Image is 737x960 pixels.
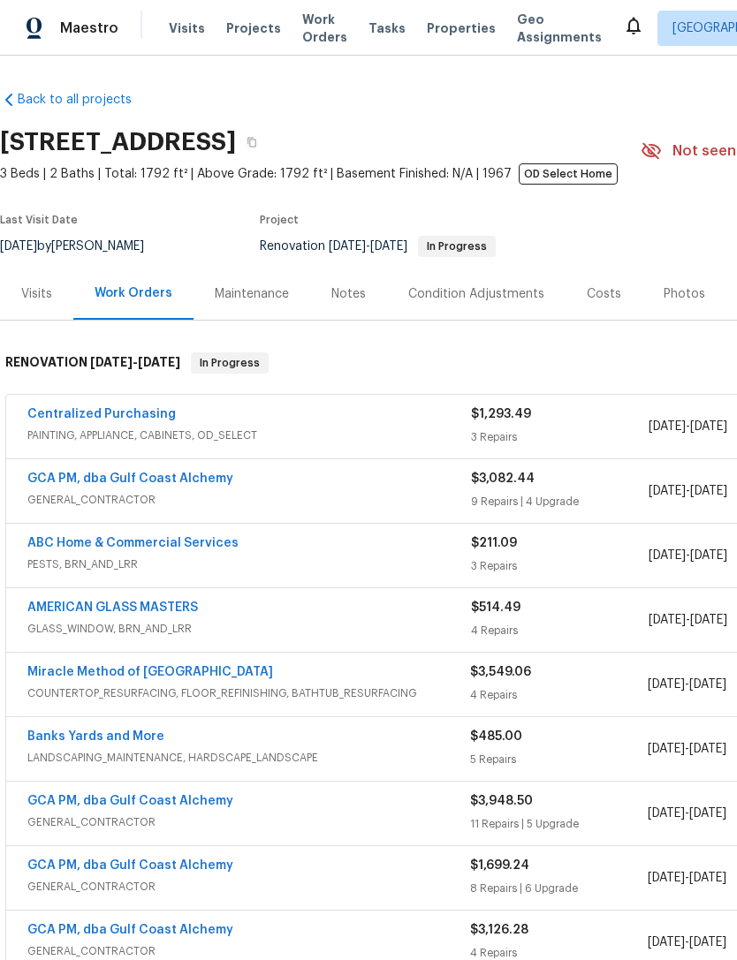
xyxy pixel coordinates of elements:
[260,215,299,225] span: Project
[648,676,726,693] span: -
[649,549,686,562] span: [DATE]
[689,678,726,691] span: [DATE]
[27,730,164,743] a: Banks Yards and More
[27,427,471,444] span: PAINTING, APPLIANCE, CABINETS, OD_SELECT
[331,285,366,303] div: Notes
[470,815,647,833] div: 11 Repairs | 5 Upgrade
[470,751,647,768] div: 5 Repairs
[27,878,470,896] span: GENERAL_CONTRACTOR
[370,240,407,253] span: [DATE]
[420,241,494,252] span: In Progress
[471,493,649,510] div: 9 Repairs | 4 Upgrade
[517,11,602,46] span: Geo Assignments
[90,356,180,368] span: -
[193,354,267,372] span: In Progress
[471,537,517,549] span: $211.09
[648,872,685,884] span: [DATE]
[27,942,470,960] span: GENERAL_CONTRACTOR
[471,428,649,446] div: 3 Repairs
[27,749,470,767] span: LANDSCAPING_MAINTENANCE, HARDSCAPE_LANDSCAPE
[215,285,289,303] div: Maintenance
[427,19,496,37] span: Properties
[27,795,233,807] a: GCA PM, dba Gulf Coast Alchemy
[649,482,727,500] span: -
[690,614,727,626] span: [DATE]
[95,284,172,302] div: Work Orders
[648,740,726,758] span: -
[27,491,471,509] span: GENERAL_CONTRACTOR
[471,622,649,639] div: 4 Repairs
[169,19,205,37] span: Visits
[648,743,685,755] span: [DATE]
[649,420,686,433] span: [DATE]
[689,936,726,949] span: [DATE]
[690,549,727,562] span: [DATE]
[27,556,471,573] span: PESTS, BRN_AND_LRR
[236,126,268,158] button: Copy Address
[690,485,727,497] span: [DATE]
[648,678,685,691] span: [DATE]
[27,537,239,549] a: ABC Home & Commercial Services
[408,285,544,303] div: Condition Adjustments
[138,356,180,368] span: [DATE]
[27,859,233,872] a: GCA PM, dba Gulf Coast Alchemy
[689,872,726,884] span: [DATE]
[649,485,686,497] span: [DATE]
[21,285,52,303] div: Visits
[648,807,685,820] span: [DATE]
[368,22,406,34] span: Tasks
[470,924,528,936] span: $3,126.28
[27,408,176,420] a: Centralized Purchasing
[471,557,649,575] div: 3 Repairs
[519,163,618,185] span: OD Select Home
[649,611,727,629] span: -
[60,19,118,37] span: Maestro
[649,418,727,435] span: -
[226,19,281,37] span: Projects
[664,285,705,303] div: Photos
[470,666,531,678] span: $3,549.06
[689,743,726,755] span: [DATE]
[27,666,273,678] a: Miracle Method of [GEOGRAPHIC_DATA]
[470,730,522,743] span: $485.00
[329,240,407,253] span: -
[27,620,471,638] span: GLASS_WINDOW, BRN_AND_LRR
[690,420,727,433] span: [DATE]
[648,805,726,822] span: -
[470,795,533,807] span: $3,948.50
[5,352,180,374] h6: RENOVATION
[648,936,685,949] span: [DATE]
[260,240,496,253] span: Renovation
[27,601,198,614] a: AMERICAN GLASS MASTERS
[470,880,647,897] div: 8 Repairs | 6 Upgrade
[649,547,727,564] span: -
[471,408,531,420] span: $1,293.49
[329,240,366,253] span: [DATE]
[470,859,529,872] span: $1,699.24
[27,924,233,936] a: GCA PM, dba Gulf Coast Alchemy
[471,601,520,614] span: $514.49
[27,813,470,831] span: GENERAL_CONTRACTOR
[649,614,686,626] span: [DATE]
[689,807,726,820] span: [DATE]
[648,869,726,887] span: -
[90,356,133,368] span: [DATE]
[27,472,233,485] a: GCA PM, dba Gulf Coast Alchemy
[648,934,726,951] span: -
[302,11,347,46] span: Work Orders
[27,684,470,702] span: COUNTERTOP_RESURFACING, FLOOR_REFINISHING, BATHTUB_RESURFACING
[471,472,535,485] span: $3,082.44
[587,285,621,303] div: Costs
[470,686,647,704] div: 4 Repairs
